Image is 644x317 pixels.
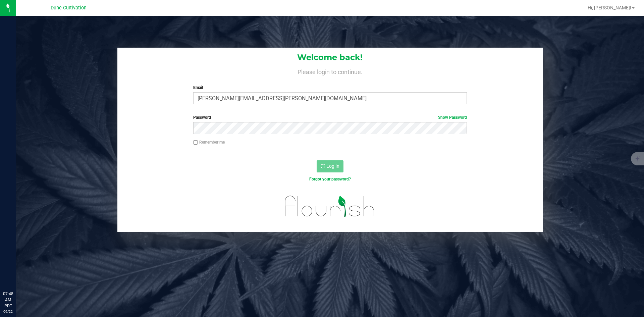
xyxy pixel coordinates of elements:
span: Password [193,115,211,120]
span: Log In [326,163,339,169]
span: Dune Cultivation [51,5,87,11]
img: flourish_logo.svg [277,189,383,223]
button: Log In [317,160,343,172]
label: Email [193,85,467,91]
label: Remember me [193,139,225,145]
span: Hi, [PERSON_NAME]! [588,5,631,10]
a: Forgot your password? [309,177,351,181]
p: 09/22 [3,309,13,314]
h4: Please login to continue. [117,67,543,75]
p: 07:48 AM PDT [3,291,13,309]
a: Show Password [438,115,467,120]
input: Remember me [193,140,198,145]
h1: Welcome back! [117,53,543,62]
